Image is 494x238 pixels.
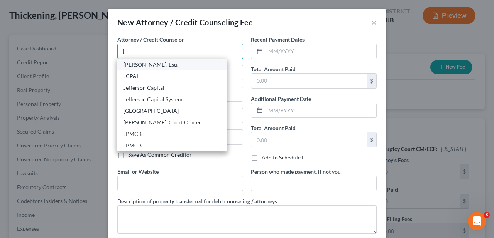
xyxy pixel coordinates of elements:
div: [PERSON_NAME], Court Officer [123,119,221,126]
div: [PERSON_NAME], Esq. [123,61,221,69]
input: -- [251,176,376,191]
span: Attorney / Credit Counselor [117,36,184,43]
div: JPMCB [123,130,221,138]
button: × [371,18,377,27]
div: Jefferson Capital [123,84,221,92]
label: Email or Website [117,168,159,176]
input: 0.00 [251,132,367,147]
label: Recent Payment Dates [251,35,305,44]
input: Search creditor by name... [117,44,243,59]
span: Attorney / Credit Counseling Fee [136,18,253,27]
div: JPMCB [123,142,221,149]
label: Total Amount Paid [251,124,296,132]
input: MM/YYYY [266,103,376,118]
iframe: Intercom live chat [468,212,486,230]
span: 3 [484,212,490,218]
label: Additional Payment Date [251,95,311,103]
div: [GEOGRAPHIC_DATA] [123,107,221,115]
label: Description of property transferred for debt counseling / attorneys [117,197,277,205]
span: New [117,18,134,27]
label: Add to Schedule F [262,154,305,161]
input: MM/YYYY [266,44,376,59]
div: Jefferson Capital System [123,96,221,103]
label: Total Amount Paid [251,65,296,73]
div: JCP&L [123,72,221,80]
div: $ [367,132,376,147]
input: 0.00 [251,74,367,88]
label: Person who made payment, if not you [251,168,341,176]
div: $ [367,74,376,88]
label: Save As Common Creditor [128,151,192,159]
input: -- [118,176,243,191]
